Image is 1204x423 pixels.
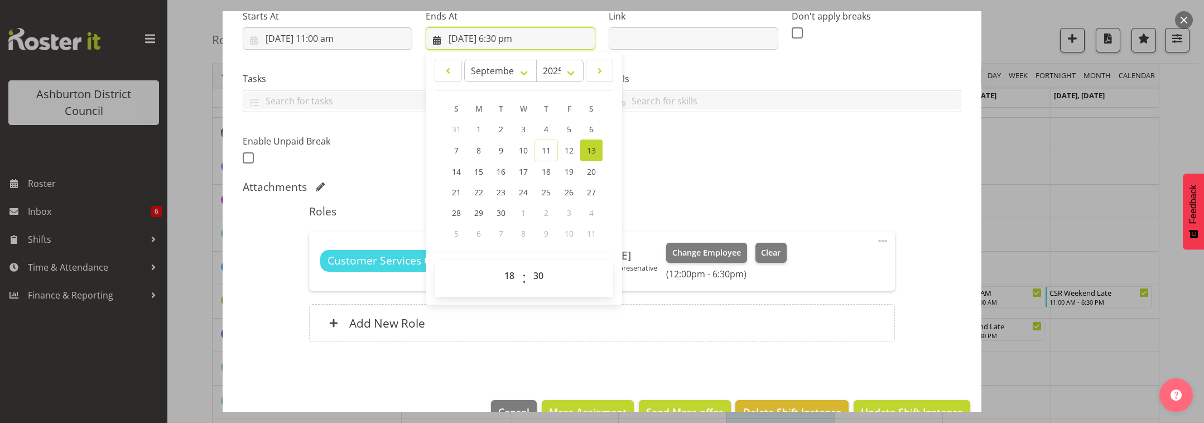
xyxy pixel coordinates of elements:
button: Change Employee [666,243,747,263]
label: Starts At [243,9,412,23]
span: Customer Services Officer 1 [328,253,467,269]
span: 8 [521,228,526,239]
span: T [499,103,503,114]
label: Enable Unpaid Break [243,134,412,148]
span: 23 [497,187,505,198]
label: Skills [609,72,961,85]
span: 6 [589,124,594,134]
a: 19 [558,161,580,182]
h6: (12:00pm - 6:30pm) [666,268,787,280]
a: 16 [490,161,512,182]
span: 9 [499,145,503,156]
button: Feedback - Show survey [1183,174,1204,249]
input: Search for skills [609,92,961,109]
button: Clear [755,243,787,263]
span: 18 [542,166,551,177]
span: 17 [519,166,528,177]
span: Change Employee [672,247,741,259]
img: help-xxl-2.png [1171,390,1182,401]
h5: Attachments [243,180,307,194]
a: 29 [468,203,490,223]
input: Click to select... [426,27,595,50]
span: 13 [587,145,596,156]
span: Send Mass offer [646,405,723,419]
a: 26 [558,182,580,203]
a: 28 [445,203,468,223]
a: 12 [558,140,580,161]
span: Update Shift Instance [861,405,963,419]
a: 3 [512,119,534,140]
a: 17 [512,161,534,182]
span: S [454,103,459,114]
span: 8 [476,145,481,156]
span: 28 [452,208,461,218]
span: 2 [499,124,503,134]
span: Delete Shift Instance [743,405,841,419]
a: 2 [490,119,512,140]
span: 2 [544,208,548,218]
span: 20 [587,166,596,177]
a: 8 [468,140,490,161]
label: Ends At [426,9,595,23]
a: 11 [534,140,558,161]
span: 3 [567,208,571,218]
span: W [520,103,527,114]
span: T [544,103,548,114]
a: 15 [468,161,490,182]
span: 6 [476,228,481,239]
span: F [567,103,571,114]
a: 21 [445,182,468,203]
span: 22 [474,187,483,198]
a: 22 [468,182,490,203]
span: 1 [521,208,526,218]
span: M [475,103,483,114]
span: 14 [452,166,461,177]
span: 10 [565,228,574,239]
span: Mass Assigment [549,405,627,419]
span: 4 [544,124,548,134]
span: 5 [567,124,571,134]
span: 4 [589,208,594,218]
input: Click to select... [243,27,412,50]
span: 29 [474,208,483,218]
a: 1 [468,119,490,140]
a: 30 [490,203,512,223]
span: 16 [497,166,505,177]
span: 31 [452,124,461,134]
a: 5 [558,119,580,140]
span: Clear [761,247,781,259]
a: 24 [512,182,534,203]
span: 1 [476,124,481,134]
a: 23 [490,182,512,203]
a: 25 [534,182,558,203]
h5: Roles [309,205,894,218]
a: 9 [490,140,512,161]
a: 6 [580,119,603,140]
span: 21 [452,187,461,198]
span: 7 [454,145,459,156]
span: 12 [565,145,574,156]
span: : [522,265,526,292]
span: 11 [587,228,596,239]
a: 10 [512,140,534,161]
label: Tasks [243,72,595,85]
span: 10 [519,145,528,156]
label: Don't apply breaks [792,9,961,23]
span: 5 [454,228,459,239]
label: Link [609,9,778,23]
span: 19 [565,166,574,177]
a: 13 [580,140,603,161]
span: 9 [544,228,548,239]
a: 4 [534,119,558,140]
span: 27 [587,187,596,198]
span: 25 [542,187,551,198]
span: 3 [521,124,526,134]
span: 24 [519,187,528,198]
a: 20 [580,161,603,182]
a: 7 [445,140,468,161]
a: 27 [580,182,603,203]
a: 18 [534,161,558,182]
span: 26 [565,187,574,198]
span: Cancel [498,405,529,419]
span: S [589,103,594,114]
